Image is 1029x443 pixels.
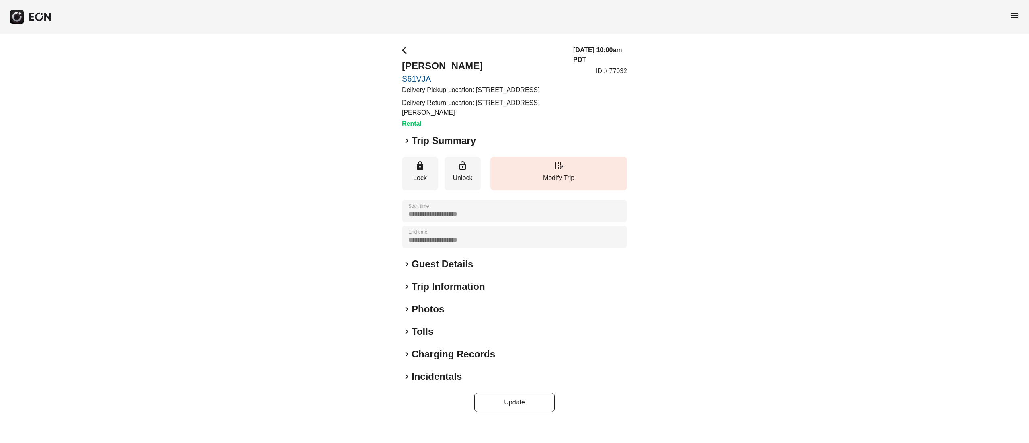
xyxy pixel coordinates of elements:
h2: Guest Details [412,258,473,271]
span: keyboard_arrow_right [402,282,412,291]
span: keyboard_arrow_right [402,259,412,269]
p: ID # 77032 [596,66,627,76]
h2: Charging Records [412,348,495,361]
h2: Incidentals [412,370,462,383]
p: Modify Trip [494,173,623,183]
span: menu [1010,11,1019,21]
span: keyboard_arrow_right [402,372,412,381]
span: keyboard_arrow_right [402,304,412,314]
span: keyboard_arrow_right [402,136,412,146]
p: Delivery Return Location: [STREET_ADDRESS][PERSON_NAME] [402,98,564,117]
h2: Trip Information [412,280,485,293]
button: Unlock [445,157,481,190]
span: keyboard_arrow_right [402,327,412,336]
p: Delivery Pickup Location: [STREET_ADDRESS] [402,85,564,95]
p: Lock [406,173,434,183]
button: Modify Trip [490,157,627,190]
p: Unlock [449,173,477,183]
span: edit_road [554,161,564,170]
h2: [PERSON_NAME] [402,59,564,72]
a: S61VJA [402,74,564,84]
button: Lock [402,157,438,190]
span: keyboard_arrow_right [402,349,412,359]
span: lock_open [458,161,467,170]
h2: Tolls [412,325,433,338]
span: arrow_back_ios [402,45,412,55]
h3: Rental [402,119,564,129]
h2: Photos [412,303,444,316]
button: Update [474,393,555,412]
h2: Trip Summary [412,134,476,147]
span: lock [415,161,425,170]
h3: [DATE] 10:00am PDT [573,45,627,65]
